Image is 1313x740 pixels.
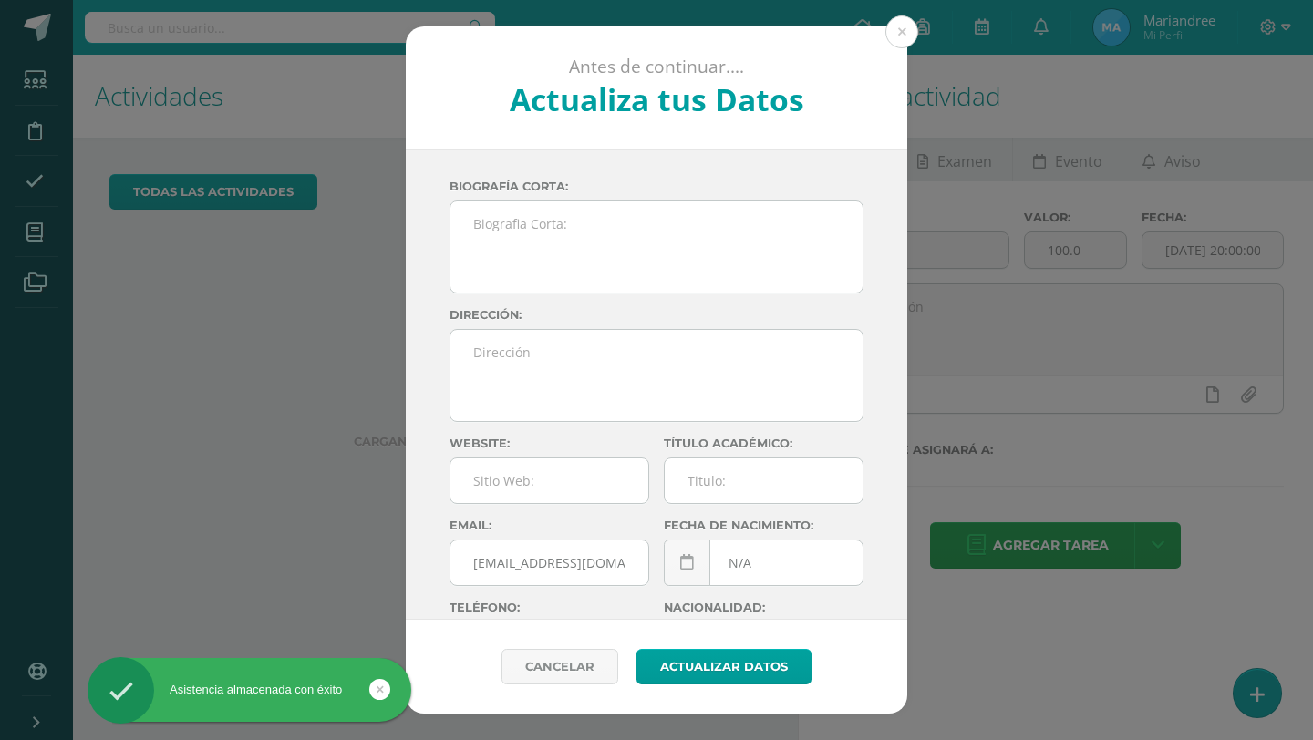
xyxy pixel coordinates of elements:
[664,519,863,532] label: Fecha de nacimiento:
[450,308,863,322] label: Dirección:
[88,682,411,698] div: Asistencia almacenada con éxito
[450,540,648,585] input: Correo Electronico:
[450,437,649,450] label: Website:
[664,437,863,450] label: Título académico:
[455,56,859,78] p: Antes de continuar....
[450,180,863,193] label: Biografía corta:
[450,458,648,503] input: Sitio Web:
[501,649,618,684] a: Cancelar
[665,540,863,585] input: Fecha de Nacimiento:
[664,601,863,614] label: Nacionalidad:
[450,601,649,614] label: Teléfono:
[455,78,859,120] h2: Actualiza tus Datos
[636,649,812,684] button: Actualizar datos
[450,519,649,532] label: Email:
[665,458,863,503] input: Titulo:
